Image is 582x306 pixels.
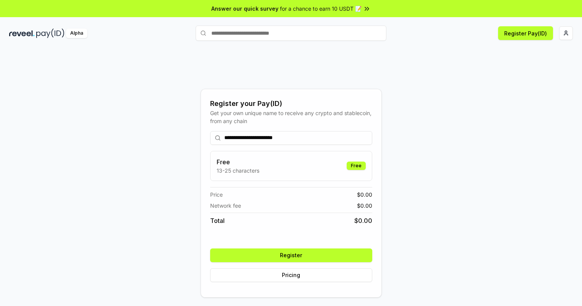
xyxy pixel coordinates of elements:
[217,157,259,167] h3: Free
[357,191,372,199] span: $ 0.00
[210,98,372,109] div: Register your Pay(ID)
[210,109,372,125] div: Get your own unique name to receive any crypto and stablecoin, from any chain
[210,268,372,282] button: Pricing
[210,191,223,199] span: Price
[36,29,64,38] img: pay_id
[210,202,241,210] span: Network fee
[347,162,366,170] div: Free
[217,167,259,175] p: 13-25 characters
[210,248,372,262] button: Register
[280,5,362,13] span: for a chance to earn 10 USDT 📝
[498,26,553,40] button: Register Pay(ID)
[357,202,372,210] span: $ 0.00
[211,5,278,13] span: Answer our quick survey
[210,216,225,225] span: Total
[66,29,87,38] div: Alpha
[9,29,35,38] img: reveel_dark
[354,216,372,225] span: $ 0.00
